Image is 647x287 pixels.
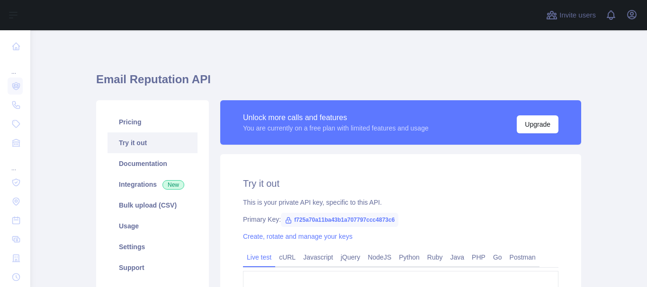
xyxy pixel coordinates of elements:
a: Documentation [108,153,198,174]
a: Support [108,257,198,278]
div: ... [8,57,23,76]
a: Create, rotate and manage your keys [243,233,352,240]
span: New [162,180,184,190]
span: Invite users [559,10,596,21]
a: Bulk upload (CSV) [108,195,198,216]
span: f725a70a11ba43b1a707797ccc4873c6 [281,213,398,227]
a: Integrations New [108,174,198,195]
div: Primary Key: [243,215,558,224]
a: jQuery [337,250,364,265]
div: This is your private API key, specific to this API. [243,198,558,207]
button: Upgrade [517,115,558,133]
a: Ruby [423,250,447,265]
a: NodeJS [364,250,395,265]
a: PHP [468,250,489,265]
a: Python [395,250,423,265]
h1: Email Reputation API [96,72,581,95]
h2: Try it out [243,177,558,190]
div: Unlock more calls and features [243,112,429,123]
a: Settings [108,236,198,257]
a: Go [489,250,506,265]
a: Usage [108,216,198,236]
a: Live test [243,250,275,265]
a: Java [447,250,468,265]
div: You are currently on a free plan with limited features and usage [243,123,429,133]
a: Try it out [108,132,198,153]
a: cURL [275,250,299,265]
a: Postman [506,250,539,265]
div: ... [8,153,23,172]
a: Pricing [108,112,198,132]
button: Invite users [544,8,598,23]
a: Javascript [299,250,337,265]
